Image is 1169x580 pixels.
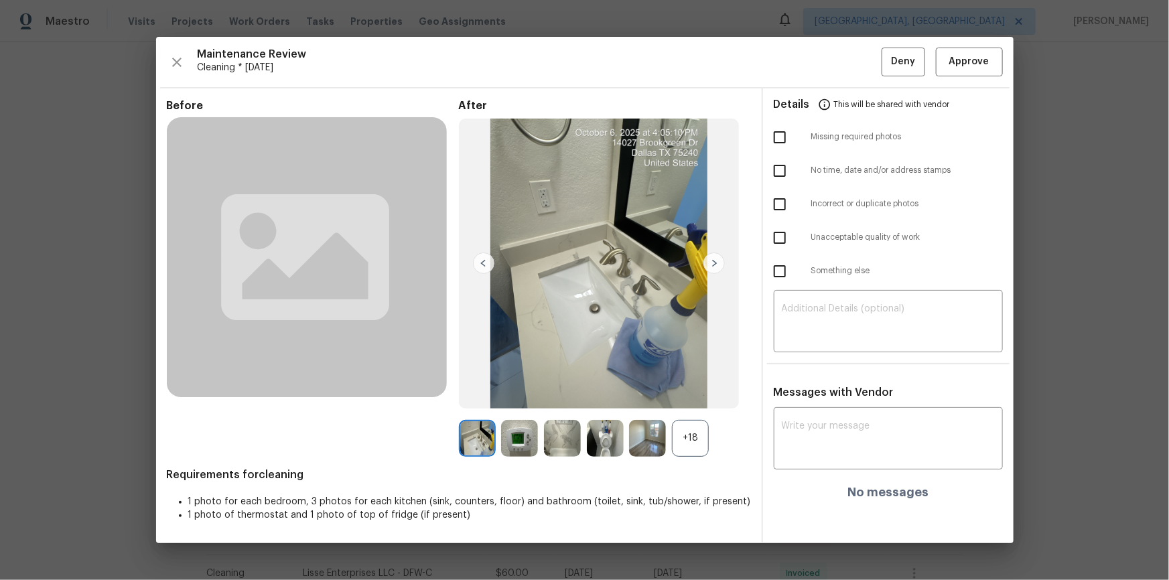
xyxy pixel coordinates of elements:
[834,88,950,121] span: This will be shared with vendor
[847,486,929,499] h4: No messages
[703,252,725,274] img: right-chevron-button-url
[811,131,1003,143] span: Missing required photos
[763,255,1014,288] div: Something else
[811,198,1003,210] span: Incorrect or duplicate photos
[188,495,751,508] li: 1 photo for each bedroom, 3 photos for each kitchen (sink, counters, floor) and bathroom (toilet,...
[811,165,1003,176] span: No time, date and/or address stamps
[949,54,989,70] span: Approve
[936,48,1003,76] button: Approve
[459,99,751,113] span: After
[763,221,1014,255] div: Unacceptable quality of work
[774,88,810,121] span: Details
[198,48,882,61] span: Maintenance Review
[167,99,459,113] span: Before
[774,387,894,398] span: Messages with Vendor
[811,232,1003,243] span: Unacceptable quality of work
[763,121,1014,154] div: Missing required photos
[891,54,915,70] span: Deny
[188,508,751,522] li: 1 photo of thermostat and 1 photo of top of fridge (if present)
[763,188,1014,221] div: Incorrect or duplicate photos
[763,154,1014,188] div: No time, date and/or address stamps
[882,48,925,76] button: Deny
[198,61,882,74] span: Cleaning * [DATE]
[811,265,1003,277] span: Something else
[473,252,494,274] img: left-chevron-button-url
[167,468,751,482] span: Requirements for cleaning
[672,420,709,457] div: +18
